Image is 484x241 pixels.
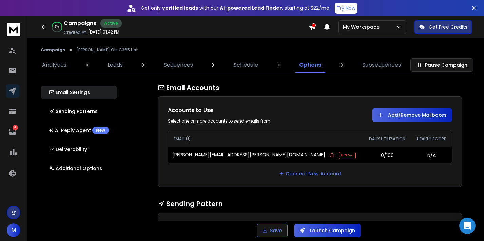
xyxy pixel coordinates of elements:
[168,131,363,147] th: EMAIL (1)
[49,165,102,172] p: Additional Options
[41,105,117,118] button: Sending Patterns
[7,23,20,36] img: logo
[162,5,198,12] strong: verified leads
[168,118,303,124] div: Select one or more accounts to send emails from
[76,47,138,53] p: [PERSON_NAME] Ols C365 List
[411,131,452,147] th: HEALTH SCORE
[362,61,401,69] p: Subsequences
[64,30,87,35] p: Created At:
[230,57,262,73] a: Schedule
[100,19,122,28] div: Active
[234,61,258,69] p: Schedule
[158,83,462,92] h1: Email Accounts
[41,86,117,99] button: Email Settings
[158,199,462,209] h1: Sending Pattern
[459,218,476,234] div: Open Intercom Messenger
[88,29,119,35] p: [DATE] 01:42 PM
[41,47,65,53] button: Campaign
[358,57,405,73] a: Subsequences
[372,108,452,122] button: Add/Remove Mailboxes
[299,61,321,69] p: Options
[6,125,19,138] a: 4
[7,223,20,237] button: M
[108,61,123,69] p: Leads
[41,143,117,156] button: Deliverability
[343,24,382,30] p: My Workspace
[160,57,197,73] a: Sequences
[41,161,117,175] button: Additional Options
[295,57,325,73] a: Options
[257,224,288,237] button: Save
[64,19,96,27] h1: Campaigns
[363,131,411,147] th: DAILY UTILIZATION
[164,61,193,69] p: Sequences
[415,152,448,159] p: N/A
[49,127,109,134] p: AI Reply Agent
[92,127,109,134] div: New
[41,124,117,137] button: AI Reply AgentNew
[410,58,473,72] button: Pause Campaign
[279,170,341,177] a: Connect New Account
[49,146,87,153] p: Deliverability
[414,20,472,34] button: Get Free Credits
[13,125,18,130] p: 4
[168,106,303,114] h1: Accounts to Use
[103,57,127,73] a: Leads
[429,24,467,30] p: Get Free Credits
[172,151,325,159] p: [PERSON_NAME][EMAIL_ADDRESS][PERSON_NAME][DOMAIN_NAME]
[141,5,329,12] p: Get only with our starting at $22/mo
[363,147,411,163] td: 0/100
[49,89,90,96] p: Email Settings
[49,108,98,115] p: Sending Patterns
[42,61,66,69] p: Analytics
[339,152,356,159] span: SMTP Error
[220,5,283,12] strong: AI-powered Lead Finder,
[337,5,355,12] p: Try Now
[55,25,59,29] p: 61 %
[38,57,71,73] a: Analytics
[294,224,361,237] button: Launch Campaign
[335,3,357,14] button: Try Now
